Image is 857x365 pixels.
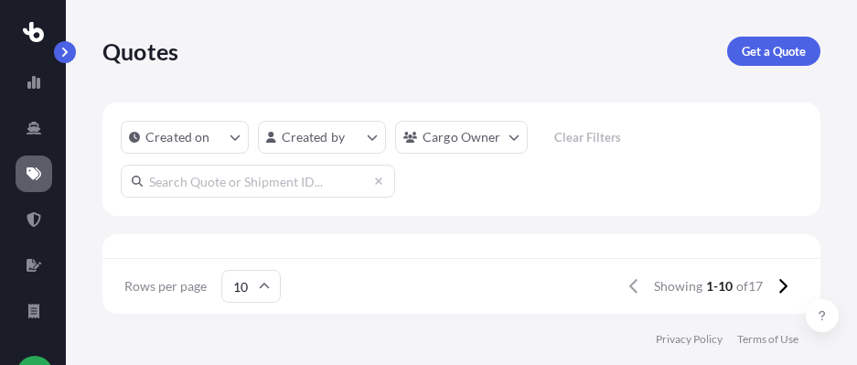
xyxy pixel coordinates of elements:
span: Created On [227,258,293,276]
p: Cargo Owner [423,128,501,146]
button: cargoOwner Filter options [395,121,528,154]
span: Insured Value [648,258,725,276]
span: Cargo Owner [520,258,596,276]
button: Sort [466,256,487,278]
span: 1-10 [706,277,733,295]
button: Sort [134,256,156,278]
span: ID [117,258,131,276]
a: Privacy Policy [656,332,723,347]
p: Get a Quote [742,42,806,60]
span: Showing [654,277,702,295]
span: of 17 [736,277,763,295]
button: Sort [748,256,770,278]
input: Search Quote or Shipment ID... [121,165,395,198]
p: Quotes [102,37,178,66]
button: Clear Filters [537,123,639,152]
button: Sort [296,256,318,278]
span: Booking Reference [355,258,462,276]
a: Terms of Use [737,332,798,347]
button: createdOn Filter options [121,121,249,154]
p: Clear Filters [554,128,621,146]
p: Created by [282,128,346,146]
span: Rows per page [124,277,207,295]
p: Created on [145,128,210,146]
a: Get a Quote [727,37,820,66]
button: createdBy Filter options [258,121,386,154]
